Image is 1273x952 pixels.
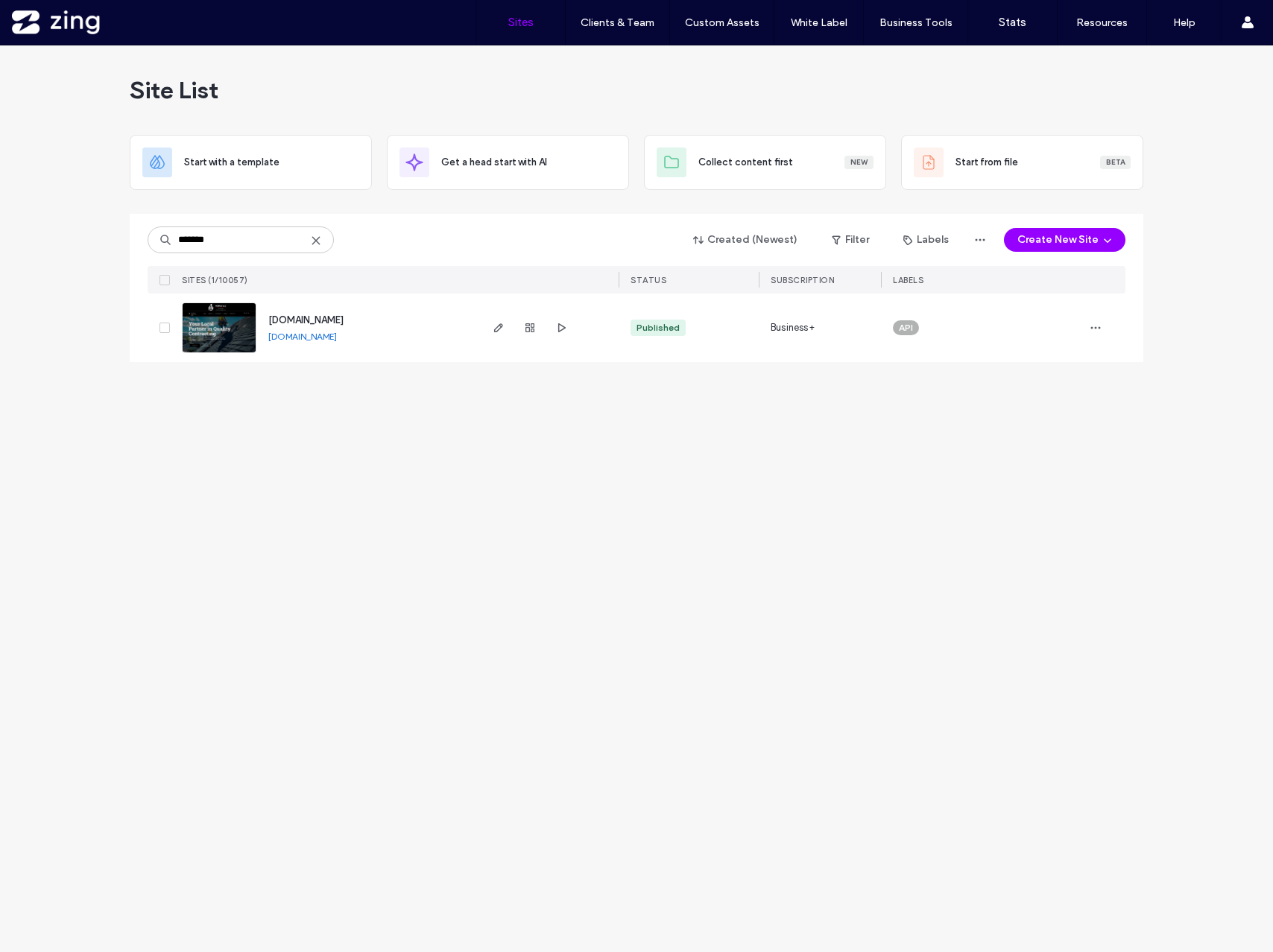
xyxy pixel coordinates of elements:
[268,331,337,342] a: [DOMAIN_NAME]
[1004,228,1125,252] button: Create New Site
[901,135,1143,190] div: Start from fileBeta
[184,155,279,170] span: Start with a template
[441,155,547,170] span: Get a head start with AI
[1076,16,1128,29] label: Resources
[698,155,793,170] span: Collect content first
[879,16,953,29] label: Business Tools
[890,228,962,252] button: Labels
[771,320,815,335] span: Business+
[685,16,759,29] label: Custom Assets
[893,275,923,285] span: LABELS
[508,16,534,29] label: Sites
[791,16,847,29] label: White Label
[955,155,1018,170] span: Start from file
[1173,16,1195,29] label: Help
[268,314,344,326] a: [DOMAIN_NAME]
[130,75,218,105] span: Site List
[631,275,666,285] span: STATUS
[817,228,884,252] button: Filter
[999,16,1026,29] label: Stats
[899,321,913,334] span: API
[130,135,372,190] div: Start with a template
[644,135,886,190] div: Collect content firstNew
[581,16,654,29] label: Clients & Team
[636,321,680,334] div: Published
[844,156,874,169] div: New
[182,275,248,285] span: SITES (1/10057)
[771,275,834,285] span: SUBSCRIPTION
[1100,156,1131,169] div: Beta
[680,228,811,252] button: Created (Newest)
[387,135,629,190] div: Get a head start with AI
